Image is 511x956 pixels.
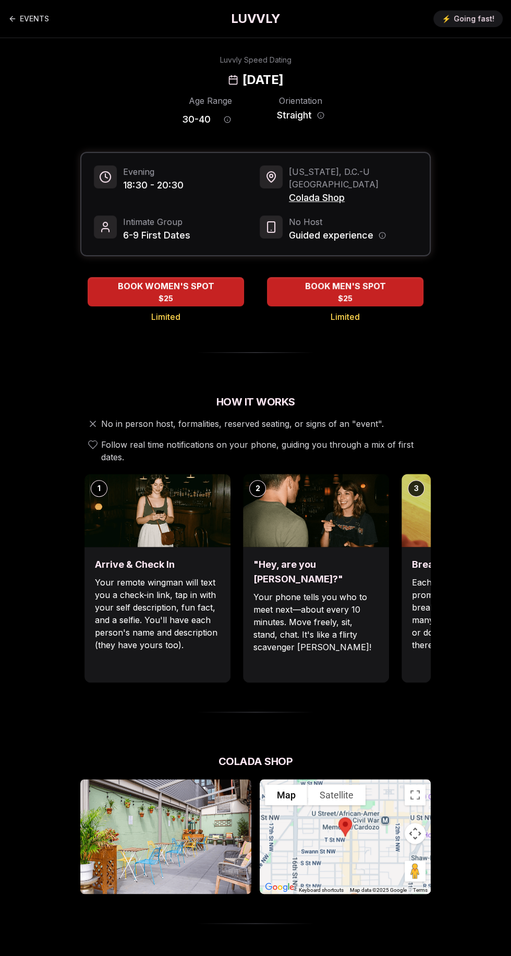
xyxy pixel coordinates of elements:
img: Colada Shop [80,779,251,894]
span: Evening [123,165,184,178]
span: Limited [151,310,180,323]
span: No Host [289,216,386,228]
button: BOOK MEN'S SPOT - Limited [267,277,423,306]
h2: Colada Shop [80,754,431,769]
button: Keyboard shortcuts [299,887,344,894]
h2: [DATE] [242,71,283,88]
button: Toggle fullscreen view [405,784,425,805]
span: Limited [331,310,360,323]
a: LUVVLY [231,10,280,27]
button: Drag Pegman onto the map to open Street View [405,861,425,881]
span: BOOK WOMEN'S SPOT [116,280,216,292]
span: 18:30 - 20:30 [123,178,184,193]
button: Host information [379,232,386,239]
span: Guided experience [289,228,373,243]
span: 30 - 40 [182,112,211,127]
span: ⚡️ [442,14,451,24]
span: No in person host, formalities, reserved seating, or signs of an "event". [101,417,384,430]
a: Open this area in Google Maps (opens a new window) [262,880,297,894]
div: 1 [91,480,107,497]
button: Age range information [216,108,239,131]
a: Back to events [8,8,49,29]
button: Show satellite imagery [308,784,366,805]
a: Terms [413,887,428,893]
div: 3 [408,480,424,497]
p: Your phone tells you who to meet next—about every 10 minutes. Move freely, sit, stand, chat. It's... [253,591,379,653]
span: Going fast! [454,14,494,24]
button: Map camera controls [405,823,425,844]
div: Orientation [272,94,329,107]
span: 6-9 First Dates [123,228,190,243]
h3: "Hey, are you [PERSON_NAME]?" [253,557,379,587]
img: Arrive & Check In [84,474,230,547]
span: Straight [277,108,312,123]
span: $25 [159,293,173,304]
span: BOOK MEN'S SPOT [303,280,388,292]
span: Intimate Group [123,216,190,228]
img: "Hey, are you Max?" [243,474,389,547]
div: Luvvly Speed Dating [220,55,291,65]
span: Colada Shop [289,190,417,205]
h3: Arrive & Check In [95,557,220,572]
button: Show street map [265,784,308,805]
p: Your remote wingman will text you a check-in link, tap in with your self description, fun fact, a... [95,576,220,651]
button: Orientation information [317,112,324,119]
button: BOOK WOMEN'S SPOT - Limited [88,277,244,306]
div: 2 [249,480,266,497]
div: Age Range [182,94,239,107]
span: [US_STATE], D.C. - U [GEOGRAPHIC_DATA] [289,165,417,190]
h2: How It Works [80,395,431,409]
span: Map data ©2025 Google [350,887,407,893]
span: Follow real time notifications on your phone, guiding you through a mix of first dates. [101,438,427,463]
span: $25 [338,293,352,304]
img: Google [262,880,297,894]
